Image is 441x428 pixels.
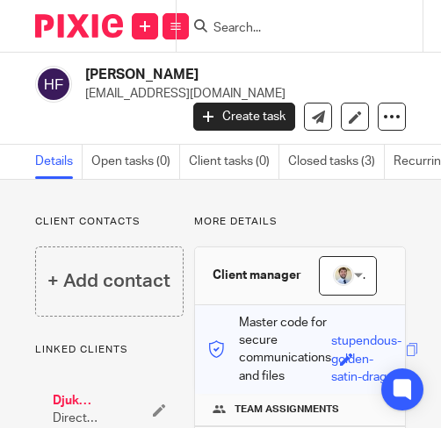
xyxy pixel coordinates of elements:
[35,66,72,103] img: svg%3E
[208,314,331,385] p: Master code for secure communications and files
[35,14,123,38] img: Pixie
[235,403,339,417] span: Team assignments
[35,343,184,357] p: Linked clients
[194,215,406,229] p: More details
[53,410,98,427] span: Director
[91,145,180,179] a: Open tasks (0)
[85,85,380,103] p: [EMAIL_ADDRESS][DOMAIN_NAME]
[193,103,295,131] a: Create task
[288,145,385,179] a: Closed tasks (3)
[47,267,170,295] h4: + Add contact
[85,66,321,84] h2: [PERSON_NAME]
[35,215,184,229] p: Client contacts
[35,145,83,179] a: Details
[331,332,401,353] div: stupendous-golden-satin-dragon
[212,21,370,37] input: Search
[333,265,354,286] img: 1693835698283.jfif
[213,267,301,284] h3: Client manager
[53,392,98,410] a: Djuka Electrics Limited
[189,145,279,179] a: Client tasks (0)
